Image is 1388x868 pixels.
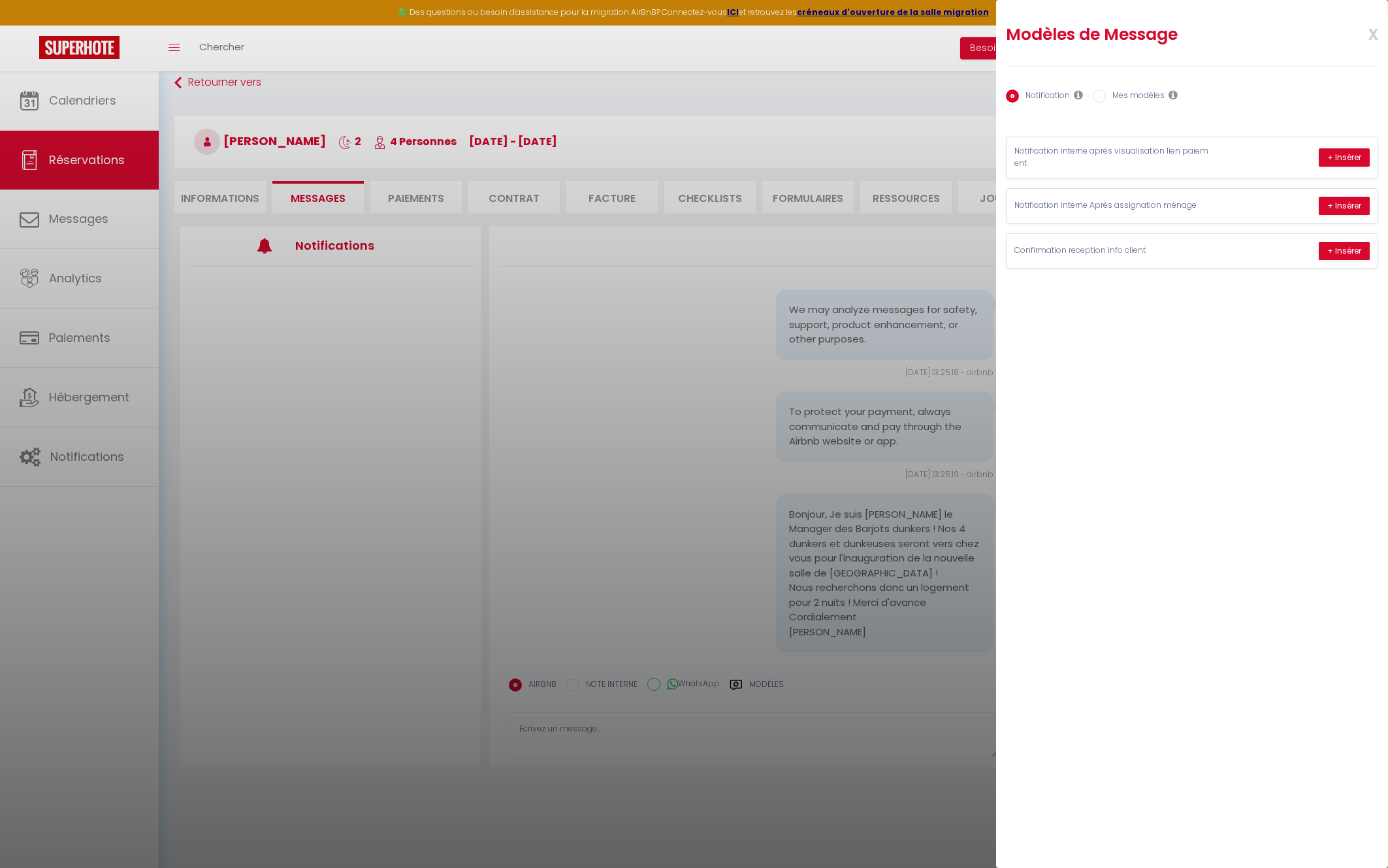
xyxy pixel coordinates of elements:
p: Confirmation reception info client [1014,244,1210,257]
p: Notification interne après visualisation lien paiement [1014,145,1210,170]
i: Les notifications sont visibles par toi et ton équipe [1074,90,1083,100]
label: Mes modèles [1106,90,1165,104]
button: + Insérer [1319,242,1370,260]
span: x [1337,18,1378,48]
label: Notification [1019,90,1070,104]
p: Notification interne Après assignation ménage [1014,199,1210,212]
h2: Modèles de Message [1006,24,1310,45]
button: + Insérer [1319,148,1370,167]
i: Les modèles généraux sont visibles par vous et votre équipe [1169,90,1178,100]
button: Ouvrir le widget de chat LiveChat [10,5,50,44]
button: + Insérer [1319,197,1370,215]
